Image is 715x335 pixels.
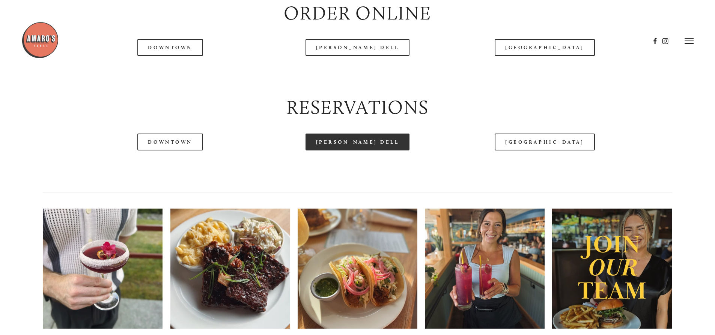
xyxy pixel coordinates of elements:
[137,134,203,150] a: Downtown
[43,94,672,121] h2: Reservations
[306,134,410,150] a: [PERSON_NAME] Dell
[21,21,59,59] img: Amaro's Table
[495,134,595,150] a: [GEOGRAPHIC_DATA]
